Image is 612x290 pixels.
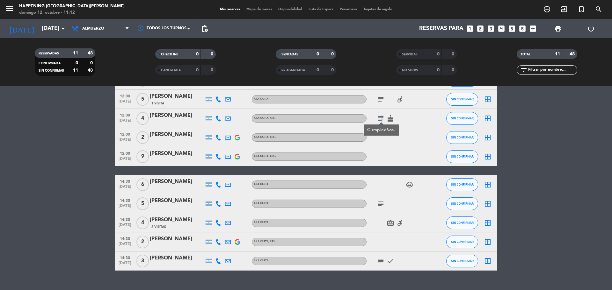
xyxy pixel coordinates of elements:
span: A LA CARTA [254,221,268,224]
i: filter_list [520,66,528,74]
strong: 11 [73,51,78,55]
i: card_giftcard [387,219,394,227]
i: power_settings_new [587,25,595,32]
span: [DATE] [117,204,133,211]
span: 14:30 [117,216,133,223]
i: [DATE] [5,22,39,36]
span: CONFIRMADA [39,62,61,65]
i: subject [377,95,385,103]
span: Lista de Espera [305,8,337,11]
div: [PERSON_NAME] [150,150,204,158]
button: SIN CONFIRMAR [446,236,478,248]
button: SIN CONFIRMAR [446,178,478,191]
i: border_all [484,200,492,208]
i: looks_two [476,25,484,33]
span: 2 [136,236,149,248]
span: [DATE] [117,118,133,126]
strong: 0 [76,61,78,65]
i: border_all [484,219,492,227]
span: SIN CONFIRMAR [451,155,474,158]
i: child_care [406,181,413,188]
input: Filtrar por nombre... [528,67,577,74]
span: 4 [136,216,149,229]
strong: 11 [555,52,560,56]
span: , ARS - [268,155,276,158]
i: border_all [484,257,492,265]
span: 1 Visita [151,101,164,106]
span: SIN CONFIRMAR [451,221,474,224]
span: [DATE] [117,185,133,192]
div: [PERSON_NAME] [150,131,204,139]
strong: 0 [437,52,440,56]
strong: 0 [437,68,440,72]
span: SIN CONFIRMAR [451,240,474,244]
span: 2 Visitas [151,224,166,230]
span: 14:30 [117,235,133,242]
i: search [595,5,602,13]
span: Disponibilidad [275,8,305,11]
div: [PERSON_NAME] [150,197,204,205]
span: SIN CONFIRMAR [451,136,474,139]
strong: 0 [317,68,319,72]
span: 14:30 [117,254,133,261]
button: SIN CONFIRMAR [446,93,478,106]
span: A LA CARTA [254,98,268,100]
span: A LA CARTA [254,202,268,205]
span: SIN CONFIRMAR [39,69,64,72]
span: [DATE] [117,261,133,268]
i: looks_3 [487,25,495,33]
span: [DATE] [117,138,133,145]
strong: 48 [570,52,576,56]
i: border_all [484,181,492,188]
strong: 0 [452,52,455,56]
i: subject [377,257,385,265]
i: add_box [529,25,537,33]
span: RESERVADAS [39,52,59,55]
strong: 0 [211,68,215,72]
i: looks_6 [518,25,527,33]
button: menu [5,4,14,16]
strong: 0 [331,68,335,72]
span: 2 [136,131,149,144]
span: A LA CARTA [254,240,276,243]
span: 12:00 [117,130,133,138]
span: Almuerzo [82,26,104,31]
span: 6 [136,178,149,191]
i: border_all [484,115,492,122]
div: Happening [GEOGRAPHIC_DATA][PERSON_NAME] [19,3,125,10]
span: , ARS - [268,240,276,243]
img: google-logo.png [235,154,240,159]
span: pending_actions [201,25,208,32]
i: border_all [484,153,492,160]
span: NO SHOW [402,69,418,72]
span: 9 [136,150,149,163]
span: 4 [136,112,149,125]
span: A LA CARTA [254,117,276,119]
button: SIN CONFIRMAR [446,197,478,210]
strong: 48 [88,51,94,55]
strong: 0 [196,68,199,72]
strong: 48 [88,68,94,73]
i: border_all [484,134,492,141]
span: 5 [136,93,149,106]
span: Reservas para [419,25,463,32]
div: [PERSON_NAME] [150,216,204,224]
span: 12:00 [117,111,133,118]
span: Mis reservas [217,8,243,11]
span: Tarjetas de regalo [360,8,396,11]
span: SIN CONFIRMAR [451,97,474,101]
button: SIN CONFIRMAR [446,131,478,144]
img: google-logo.png [235,135,240,140]
strong: 0 [331,52,335,56]
span: 12:00 [117,92,133,99]
i: exit_to_app [560,5,568,13]
span: 14:30 [117,177,133,185]
button: SIN CONFIRMAR [446,255,478,267]
div: [PERSON_NAME] [150,92,204,101]
span: 12:00 [117,149,133,157]
i: border_all [484,238,492,246]
span: print [554,25,562,32]
i: menu [5,4,14,13]
span: 3 [136,255,149,267]
span: [DATE] [117,223,133,230]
